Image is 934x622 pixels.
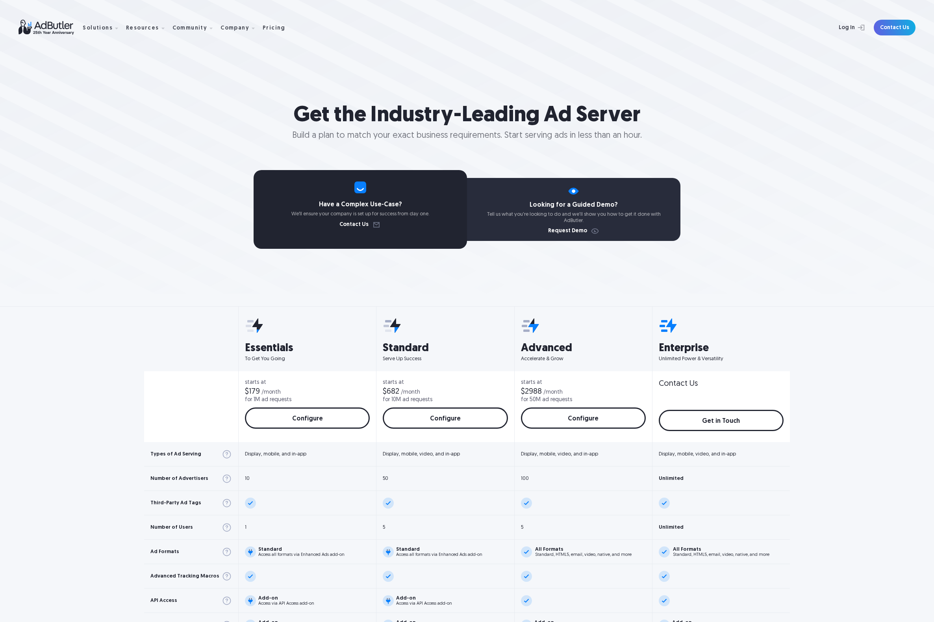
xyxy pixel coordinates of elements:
div: Display, mobile, video, and in-app [383,452,460,457]
div: Resources [126,15,171,40]
div: Pricing [263,26,285,31]
div: Company [221,26,249,31]
p: Accelerate & Grow [521,355,646,363]
div: Number of Users [150,525,193,530]
div: All Formats [535,547,632,552]
div: $2988 [521,388,542,396]
div: starts at [383,380,508,385]
div: Standard, HTML5, email, video, native, and more [673,553,769,557]
div: 1 [245,525,246,530]
div: Add-on [396,596,452,601]
div: Standard, HTML5, email, video, native, and more [535,553,632,557]
a: Configure [521,407,646,429]
div: 5 [521,525,523,530]
div: starts at [521,380,646,385]
div: starts at [245,380,370,385]
p: Unlimited Power & Versatility [659,355,784,363]
div: Community [172,15,219,40]
div: Solutions [83,15,124,40]
a: Request Demo [548,228,600,234]
div: Solutions [83,26,113,31]
div: Display, mobile, video, and in-app [521,452,598,457]
div: Access via API Access add-on [258,602,314,606]
div: /month [543,390,563,395]
div: Access via API Access add-on [396,602,452,606]
div: for 1M ad requests [245,397,291,403]
div: Ad Formats [150,549,179,554]
a: Configure [383,407,508,429]
p: We’ll ensure your company is set up for success from day one. [254,211,467,217]
div: Company [221,15,261,40]
div: Community [172,26,208,31]
h3: Standard [383,343,508,354]
p: Tell us what you're looking to do and we'll show you how to get it done with AdButler. [467,211,680,224]
h4: Have a Complex Use-Case? [254,202,467,208]
div: Third-Party Ad Tags [150,500,201,505]
div: for 50M ad requests [521,397,572,403]
div: for 10M ad requests [383,397,432,403]
a: Contact Us [874,20,915,35]
div: Advanced Tracking Macros [150,574,219,579]
div: API Access [150,598,177,603]
h3: Essentials [245,343,370,354]
div: Standard [258,547,345,552]
div: $682 [383,388,399,396]
a: Log In [818,20,869,35]
div: 50 [383,476,388,481]
h3: Advanced [521,343,646,354]
div: Contact Us [659,380,698,388]
div: /month [261,390,281,395]
a: Contact Us [339,222,381,228]
div: Unlimited [659,476,684,481]
div: 10 [245,476,250,481]
div: Types of Ad Serving [150,452,201,457]
div: Display, mobile, and in-app [245,452,306,457]
div: Resources [126,26,159,31]
a: Configure [245,407,370,429]
div: Access all formats via Enhanced Ads add-on [258,553,345,557]
div: $179 [245,388,260,396]
div: 5 [383,525,385,530]
a: Pricing [263,24,292,31]
h3: Enterprise [659,343,784,354]
p: Serve Up Success [383,355,508,363]
h4: Looking for a Guided Demo? [467,202,680,208]
div: Standard [396,547,482,552]
div: Add-on [258,596,314,601]
div: Display, mobile, video, and in-app [659,452,736,457]
div: 100 [521,476,529,481]
div: Number of Advertisers [150,476,208,481]
div: All Formats [673,547,769,552]
a: Get in Touch [659,410,784,431]
div: Unlimited [659,525,684,530]
p: To Get You Going [245,355,370,363]
div: Access all formats via Enhanced Ads add-on [396,553,482,557]
div: /month [401,390,420,395]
